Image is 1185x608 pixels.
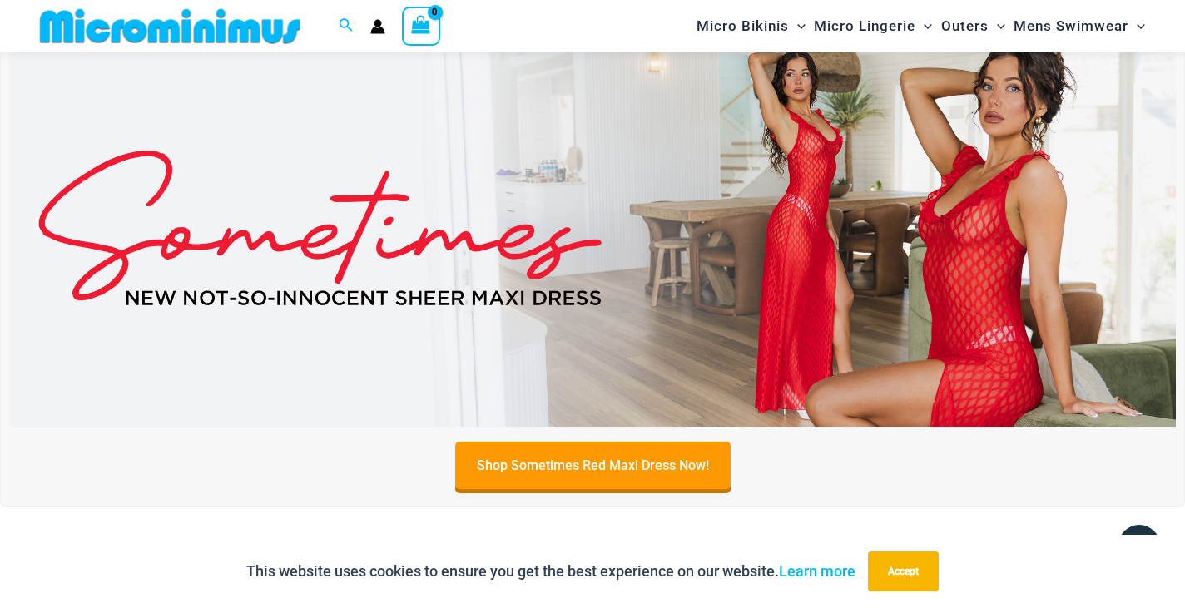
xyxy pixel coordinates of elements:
span: Menu Toggle [789,5,806,47]
a: Search icon link [339,16,354,37]
a: Learn more [779,562,855,580]
span: Menu Toggle [915,5,932,47]
span: Menu Toggle [989,5,1005,47]
span: Menu Toggle [1128,5,1145,47]
a: OutersMenu ToggleMenu Toggle [937,5,1009,47]
span: Micro Lingerie [814,5,915,47]
img: MM SHOP LOGO FLAT [33,7,307,45]
a: Micro BikinisMenu ToggleMenu Toggle [692,5,810,47]
a: Micro LingerieMenu ToggleMenu Toggle [810,5,936,47]
span: Outers [941,5,989,47]
a: View Shopping Cart, empty [402,7,440,45]
a: Shop Sometimes Red Maxi Dress Now! [455,442,731,489]
a: Account icon link [370,19,385,34]
p: This website uses cookies to ensure you get the best experience on our website. [246,559,855,584]
span: Micro Bikinis [697,5,789,47]
button: Accept [868,551,939,591]
img: Sometimes Red Maxi Dress [9,30,1176,426]
a: Mens SwimwearMenu ToggleMenu Toggle [1009,5,1149,47]
nav: Site Navigation [690,2,1152,50]
span: Mens Swimwear [1014,5,1128,47]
